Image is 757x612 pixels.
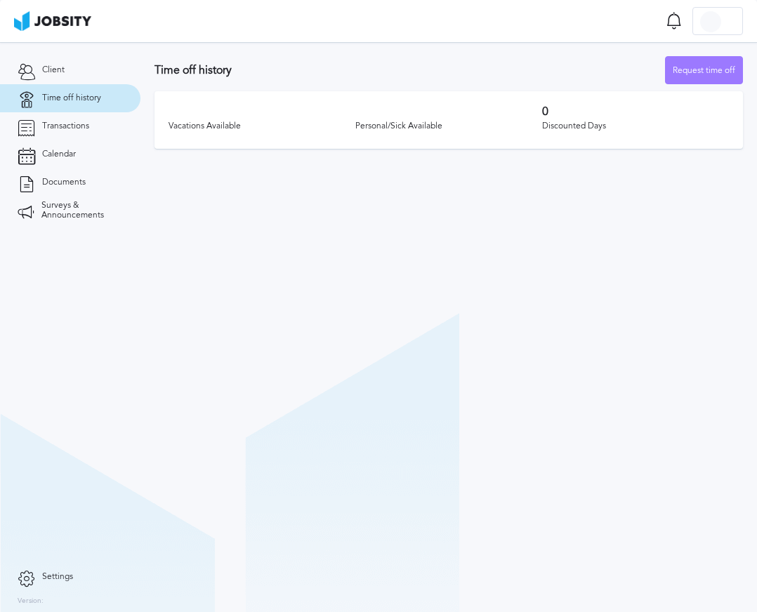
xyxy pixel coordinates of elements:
[42,93,101,103] span: Time off history
[42,65,65,75] span: Client
[154,64,665,76] h3: Time off history
[18,597,44,606] label: Version:
[169,121,355,131] div: Vacations Available
[542,105,729,118] h3: 0
[42,572,73,582] span: Settings
[14,11,91,31] img: ab4bad089aa723f57921c736e9817d99.png
[666,57,742,85] div: Request time off
[665,56,743,84] button: Request time off
[542,121,729,131] div: Discounted Days
[41,201,123,220] span: Surveys & Announcements
[42,121,89,131] span: Transactions
[42,178,86,187] span: Documents
[355,121,542,131] div: Personal/Sick Available
[42,149,76,159] span: Calendar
